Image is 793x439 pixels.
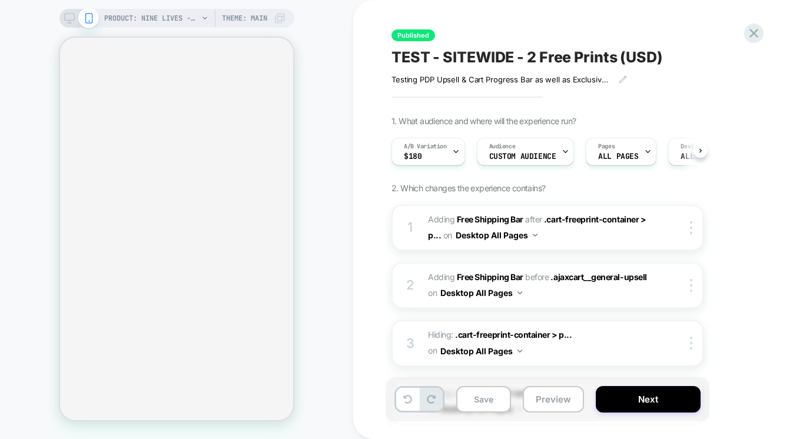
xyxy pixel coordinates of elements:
span: .ajaxcart__general-upsell [550,272,646,282]
img: close [690,221,692,234]
button: Save [456,386,511,413]
span: on [443,228,452,242]
button: Desktop All Pages [456,227,537,244]
span: ALL PAGES [598,152,638,161]
span: Pages [598,142,615,151]
span: TEST - SITEWIDE - 2 Free Prints (USD) [391,48,663,66]
button: Desktop All Pages [440,342,522,360]
span: AFTER [525,214,542,224]
span: Adding [428,214,523,224]
img: close [690,337,692,350]
img: down arrow [533,234,537,237]
span: Audience [489,142,516,151]
span: $180 [404,152,422,161]
span: PRODUCT: Nine Lives - UNFRAMED [free print] [104,9,198,28]
span: A/B Variation [404,142,447,151]
span: Published [391,29,435,41]
b: Free Shipping Bar [457,214,523,224]
span: on [428,285,437,300]
button: Next [596,386,701,413]
span: on [428,343,437,358]
div: 1 [404,216,416,240]
span: Custom Audience [489,152,556,161]
button: Desktop All Pages [440,284,522,301]
span: .cart-freeprint-container > p... [455,330,572,340]
img: close [690,279,692,292]
span: 1. What audience and where will the experience run? [391,116,576,126]
span: BEFORE [525,272,549,282]
span: Hiding : [428,327,652,359]
div: 3 [404,332,416,355]
span: Adding [428,272,523,282]
span: ALL DEVICES [681,152,729,161]
div: 2 [404,274,416,297]
img: down arrow [517,350,522,352]
span: Testing PDP Upsell & Cart Progress Bar as well as Exclusive Free Prints in the Cart [391,75,610,84]
span: Devices [681,142,704,151]
b: Free Shipping Bar [457,272,523,282]
span: 2. Which changes the experience contains? [391,183,545,193]
img: down arrow [517,291,522,294]
button: Preview [523,386,584,413]
span: Theme: MAIN [222,9,267,28]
